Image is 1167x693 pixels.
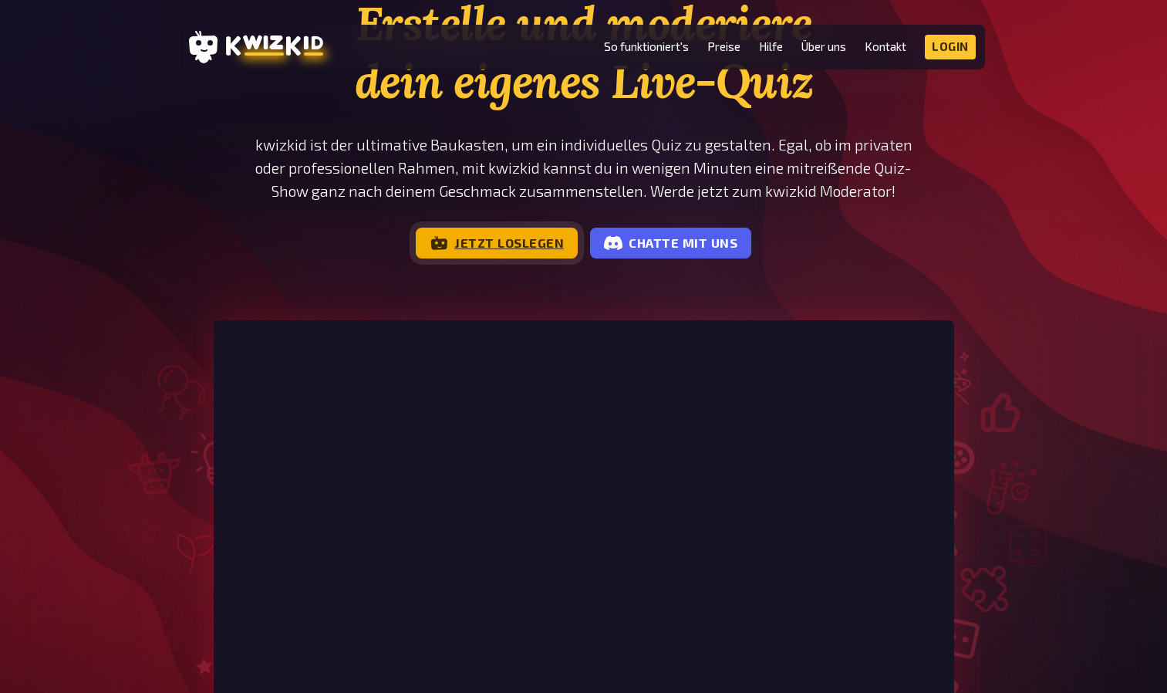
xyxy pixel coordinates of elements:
a: Kontakt [865,40,906,53]
a: So funktioniert's [604,40,689,53]
a: Chatte mit uns [590,228,751,259]
a: Über uns [801,40,846,53]
a: Login [925,35,976,59]
a: Preise [707,40,740,53]
p: kwizkid ist der ultimative Baukasten, um ein individuelles Quiz zu gestalten. Egal, ob im private... [214,134,954,203]
a: Jetzt loslegen [416,228,578,259]
a: Hilfe [759,40,783,53]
